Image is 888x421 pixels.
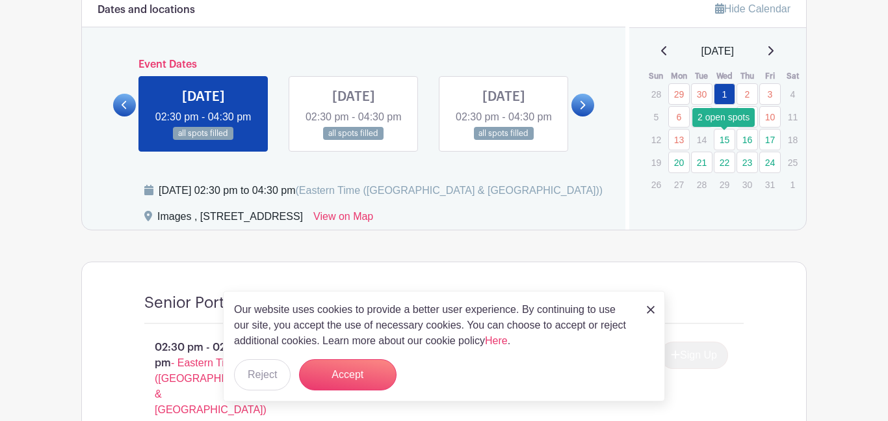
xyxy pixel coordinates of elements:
a: 29 [668,83,690,105]
a: 15 [714,129,735,150]
a: 3 [759,83,781,105]
a: 7 [691,106,712,128]
th: Wed [713,70,736,83]
a: 13 [668,129,690,150]
div: Images , [STREET_ADDRESS] [157,209,303,230]
th: Sat [781,70,804,83]
p: 28 [646,84,667,104]
span: (Eastern Time ([GEOGRAPHIC_DATA] & [GEOGRAPHIC_DATA])) [295,185,603,196]
div: 2 open spots [692,108,755,127]
p: 19 [646,152,667,172]
p: 5 [646,107,667,127]
p: 4 [782,84,803,104]
a: 1 [714,83,735,105]
p: 28 [691,174,712,195]
button: Accept [299,359,397,390]
button: Reject [234,359,291,390]
a: 16 [737,129,758,150]
p: 12 [646,129,667,150]
p: 29 [714,174,735,195]
p: 18 [782,129,803,150]
p: 14 [691,129,712,150]
p: Our website uses cookies to provide a better user experience. By continuing to use our site, you ... [234,302,633,349]
a: 2 [737,83,758,105]
p: 25 [782,152,803,172]
th: Sun [645,70,668,83]
th: Fri [759,70,781,83]
p: 30 [737,174,758,195]
a: 10 [759,106,781,128]
a: Here [485,335,508,346]
h6: Dates and locations [98,4,195,16]
a: 6 [668,106,690,128]
p: 31 [759,174,781,195]
a: 20 [668,152,690,173]
a: 21 [691,152,712,173]
a: 30 [691,83,712,105]
th: Tue [690,70,713,83]
h6: Event Dates [136,59,571,71]
div: [DATE] 02:30 pm to 04:30 pm [159,183,603,198]
a: Hide Calendar [715,3,790,14]
span: [DATE] [701,44,734,59]
span: - Eastern Time ([GEOGRAPHIC_DATA] & [GEOGRAPHIC_DATA]) [155,357,267,415]
a: 17 [759,129,781,150]
img: close_button-5f87c8562297e5c2d7936805f587ecaba9071eb48480494691a3f1689db116b3.svg [647,306,655,314]
p: 27 [668,174,690,195]
h4: Senior Portrait Appointment [144,293,349,312]
p: 26 [646,174,667,195]
a: 24 [759,152,781,173]
th: Mon [668,70,690,83]
a: 22 [714,152,735,173]
p: 11 [782,107,803,127]
th: Thu [736,70,759,83]
p: 1 [782,174,803,195]
a: View on Map [313,209,373,230]
a: 23 [737,152,758,173]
